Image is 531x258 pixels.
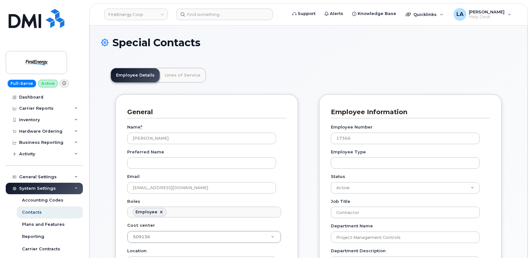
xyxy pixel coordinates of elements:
[127,108,281,116] h3: General
[135,210,157,215] div: Employee
[160,68,206,82] a: Lines of Service
[127,248,147,254] label: Location
[133,234,150,239] span: 509136
[331,124,373,130] label: Employee Number
[141,124,142,129] abbr: required
[331,248,386,254] label: Department Description
[127,173,140,180] label: Email
[331,149,366,155] label: Employee Type
[331,198,350,204] label: Job Title
[127,149,164,155] label: Preferred Name
[111,68,160,82] a: Employee Details
[331,173,345,180] label: Status
[127,231,281,243] a: 509136
[101,37,516,48] h1: Special Contacts
[331,223,373,229] label: Department Name
[331,108,485,116] h3: Employee Information
[127,222,155,228] label: Cost center
[127,198,140,204] label: Roles
[127,124,142,130] label: Name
